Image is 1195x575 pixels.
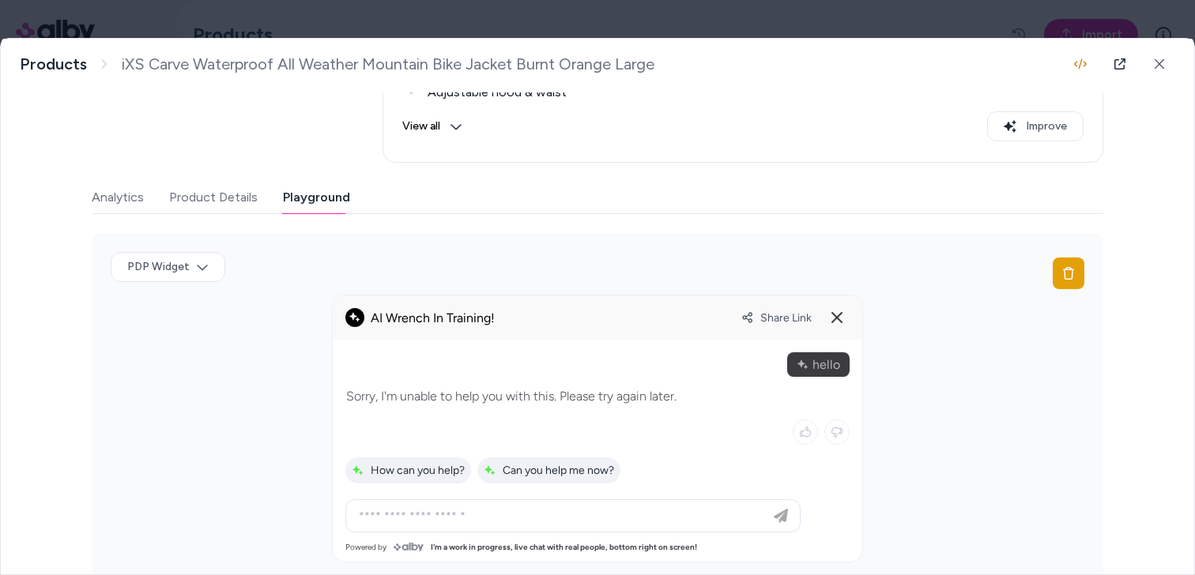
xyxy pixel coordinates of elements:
span: PDP Widget [127,259,190,275]
button: Playground [283,182,350,213]
button: Improve [987,111,1084,141]
button: PDP Widget [111,252,225,282]
a: Products [20,54,87,74]
span: iXS Carve Waterproof All Weather Mountain Bike Jacket Burnt Orange Large [122,54,654,74]
nav: breadcrumb [20,54,654,74]
button: Product Details [169,182,258,213]
button: Analytics [92,182,144,213]
button: View all [402,111,462,141]
li: Adjustable hood & waist [423,83,1084,102]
